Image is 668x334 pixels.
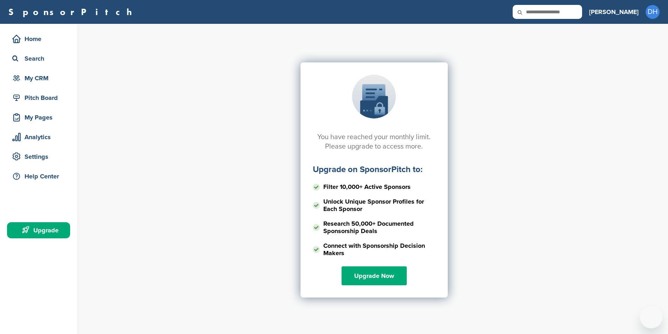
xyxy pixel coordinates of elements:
li: Filter 10,000+ Active Sponsors [313,181,436,193]
div: Home [11,33,70,45]
div: My Pages [11,111,70,124]
iframe: Az üzenetküldési ablak megnyitására szolgáló gomb [640,306,662,328]
div: Analytics [11,131,70,143]
div: My CRM [11,72,70,84]
div: Help Center [11,170,70,183]
div: Pitch Board [11,91,70,104]
a: SponsorPitch [8,7,136,16]
h2: You have reached your monthly limit. Please upgrade to access more. [313,132,436,151]
a: My Pages [7,109,70,125]
div: Upgrade [11,224,70,237]
li: Research 50,000+ Documented Sponsorship Deals [313,218,436,237]
a: My CRM [7,70,70,86]
h3: [PERSON_NAME] [589,7,639,17]
li: Connect with Sponsorship Decision Makers [313,240,436,259]
a: Search [7,50,70,67]
a: Upgrade Now [342,266,407,285]
a: Home [7,31,70,47]
a: Settings [7,149,70,165]
label: Upgrade on SponsorPitch to: [313,164,423,175]
div: Settings [11,150,70,163]
a: [PERSON_NAME] [589,4,639,20]
li: Unlock Unique Sponsor Profiles for Each Sponsor [313,196,436,215]
span: DH [646,5,660,19]
a: Help Center [7,168,70,184]
a: Analytics [7,129,70,145]
div: Search [11,52,70,65]
a: Pitch Board [7,90,70,106]
a: Upgrade [7,222,70,238]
